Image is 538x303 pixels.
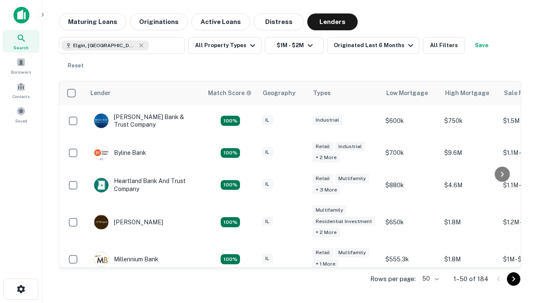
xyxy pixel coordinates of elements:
[262,147,273,157] div: IL
[94,215,108,229] img: picture
[221,180,240,190] div: Matching Properties: 19, hasApolloMatch: undefined
[312,217,375,226] div: Residential Investment
[94,113,195,128] div: [PERSON_NAME] Bank & Trust Company
[221,116,240,126] div: Matching Properties: 28, hasApolloMatch: undefined
[13,7,29,24] img: capitalize-icon.png
[440,201,499,244] td: $1.8M
[335,142,365,151] div: Industrial
[73,42,136,49] span: Elgin, [GEOGRAPHIC_DATA], [GEOGRAPHIC_DATA]
[381,243,440,275] td: $555.3k
[94,215,163,230] div: [PERSON_NAME]
[221,148,240,158] div: Matching Properties: 18, hasApolloMatch: undefined
[454,274,488,284] p: 1–50 of 184
[94,252,108,266] img: picture
[3,54,40,77] a: Borrowers
[15,117,27,124] span: Saved
[262,254,273,263] div: IL
[262,217,273,226] div: IL
[419,273,440,285] div: 50
[130,13,188,30] button: Originations
[423,37,465,54] button: All Filters
[334,40,416,50] div: Originated Last 6 Months
[191,13,250,30] button: Active Loans
[90,88,111,98] div: Lender
[263,88,295,98] div: Geography
[85,81,203,105] th: Lender
[62,57,89,74] button: Reset
[3,103,40,126] a: Saved
[312,248,333,258] div: Retail
[445,88,489,98] div: High Mortgage
[11,69,31,75] span: Borrowers
[507,272,520,286] button: Go to next page
[312,259,339,269] div: + 1 more
[94,177,195,192] div: Heartland Bank And Trust Company
[468,37,495,54] button: Save your search to get updates of matches that match your search criteria.
[221,217,240,227] div: Matching Properties: 24, hasApolloMatch: undefined
[13,44,29,51] span: Search
[307,13,358,30] button: Lenders
[221,254,240,264] div: Matching Properties: 16, hasApolloMatch: undefined
[381,105,440,137] td: $600k
[94,178,108,192] img: picture
[3,30,40,53] a: Search
[335,248,369,258] div: Multifamily
[312,142,333,151] div: Retail
[386,88,428,98] div: Low Mortgage
[496,209,538,249] iframe: Chat Widget
[258,81,308,105] th: Geography
[327,37,419,54] button: Originated Last 6 Months
[312,153,340,162] div: + 2 more
[312,205,346,215] div: Multifamily
[312,174,333,183] div: Retail
[253,13,304,30] button: Distress
[203,81,258,105] th: Capitalize uses an advanced AI algorithm to match your search with the best lender. The match sco...
[440,81,499,105] th: High Mortgage
[262,179,273,189] div: IL
[381,201,440,244] td: $650k
[13,93,29,100] span: Contacts
[440,243,499,275] td: $1.8M
[94,252,158,267] div: Millennium Bank
[440,137,499,169] td: $9.6M
[308,81,381,105] th: Types
[265,37,324,54] button: $1M - $2M
[381,81,440,105] th: Low Mortgage
[381,137,440,169] td: $700k
[335,174,369,183] div: Multifamily
[370,274,416,284] p: Rows per page:
[440,169,499,201] td: $4.6M
[312,185,340,195] div: + 3 more
[440,105,499,137] td: $750k
[208,88,252,98] div: Capitalize uses an advanced AI algorithm to match your search with the best lender. The match sco...
[312,115,343,125] div: Industrial
[312,228,340,237] div: + 2 more
[208,88,250,98] h6: Match Score
[94,114,108,128] img: picture
[313,88,331,98] div: Types
[94,145,146,160] div: Byline Bank
[94,146,108,160] img: picture
[188,37,261,54] button: All Property Types
[262,115,273,125] div: IL
[59,13,127,30] button: Maturing Loans
[3,79,40,101] a: Contacts
[381,169,440,201] td: $880k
